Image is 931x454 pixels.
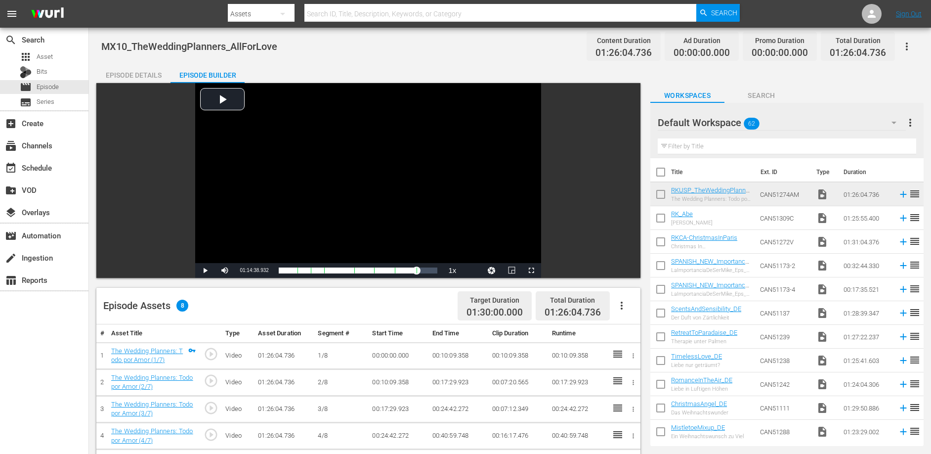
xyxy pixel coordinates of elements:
th: Clip Duration [488,324,548,343]
td: 01:29:50.886 [840,396,894,420]
span: Video [816,212,828,224]
td: Video [221,396,254,422]
button: Search [696,4,740,22]
span: reorder [909,283,921,295]
td: 00:24:42.272 [428,396,488,422]
svg: Add to Episode [898,213,909,224]
td: 00:32:44.330 [840,254,894,277]
span: reorder [909,188,921,200]
button: Episode Details [96,63,170,83]
a: SPANISH_NEW_ImportanceOfBeingMike_Eps_6-10 [671,258,749,272]
span: Video [816,402,828,414]
svg: Add to Episode [898,426,909,437]
div: Episode Details [96,63,170,87]
button: more_vert [904,111,916,135]
th: # [96,324,107,343]
span: VOD [5,184,17,196]
div: The Wedding Planners: Todo por Amor [671,196,752,202]
img: ans4CAIJ8jUAAAAAAAAAAAAAAAAAAAAAAAAgQb4GAAAAAAAAAAAAAAAAAAAAAAAAJMjXAAAAAAAAAAAAAAAAAAAAAAAAgAT5G... [24,2,71,26]
td: 00:17:29.923 [548,369,608,396]
span: 01:26:04.736 [545,307,601,318]
span: Video [816,426,828,438]
span: reorder [909,212,921,224]
td: 01:26:04.736 [254,396,314,422]
td: 01:25:55.400 [840,206,894,230]
button: Fullscreen [521,263,541,278]
div: Das Weihnachtswunder [671,409,728,416]
svg: Add to Episode [898,308,909,318]
span: Bits [37,67,47,77]
td: 01:25:41.603 [840,349,894,372]
span: Series [37,97,54,107]
td: 00:10:09.358 [428,342,488,369]
div: [PERSON_NAME] [671,220,713,226]
a: Sign Out [896,10,922,18]
td: 3/8 [314,396,368,422]
a: The Wedding Planners: Todo por Amor (3/7) [111,401,193,417]
button: Picture-in-Picture [502,263,521,278]
th: Asset Duration [254,324,314,343]
span: Asset [37,52,53,62]
td: 01:26:04.736 [254,342,314,369]
span: Channels [5,140,17,152]
span: 00:00:00.000 [674,47,730,59]
span: play_circle_outline [204,373,218,388]
span: Video [816,283,828,295]
td: 00:10:09.358 [368,369,428,396]
span: MX10_TheWeddingPlanners_AllForLove [101,41,277,52]
td: 00:00:00.000 [368,342,428,369]
td: CAN51173-2 [756,254,812,277]
td: CAN51238 [756,349,812,372]
th: Type [810,158,838,186]
a: The Wedding Planners: Todo por Amor (4/7) [111,427,193,444]
span: 01:14:38.932 [240,268,268,273]
span: Automation [5,230,17,242]
svg: Add to Episode [898,355,909,366]
td: 01:28:39.347 [840,301,894,325]
div: Liebe in Luftigen Höhen [671,386,732,392]
span: play_circle_outline [204,401,218,415]
span: reorder [909,259,921,271]
span: 01:30:00.000 [466,307,523,318]
td: CAN51272V [756,230,812,254]
td: 01:26:04.736 [840,182,894,206]
td: 00:16:17.476 [488,423,548,450]
span: 62 [744,113,760,134]
div: Promo Duration [752,34,808,47]
span: Video [816,378,828,390]
span: 01:26:04.736 [595,47,652,59]
td: 4/8 [314,423,368,450]
span: Episode [37,82,59,92]
td: 00:24:42.272 [548,396,608,422]
a: ChristmasAngel_DE [671,400,727,408]
a: SPANISH_NEW_ImportanceOfBeingMike_Eps_4-6 [671,281,749,296]
span: Video [816,236,828,248]
button: Mute [215,263,235,278]
th: Runtime [548,324,608,343]
div: Video Player [195,83,541,278]
td: 3 [96,396,107,422]
th: Type [221,324,254,343]
span: more_vert [904,117,916,129]
th: Asset Title [107,324,200,343]
div: Episode Builder [170,63,245,87]
div: Liebe nur geträumt? [671,362,722,368]
span: 01:26:04.736 [830,47,886,59]
div: Progress Bar [279,268,438,273]
td: Video [221,423,254,450]
td: 00:17:29.923 [428,369,488,396]
td: 1/8 [314,342,368,369]
div: Total Duration [545,293,601,307]
span: play_circle_outline [204,427,218,442]
span: Workspaces [650,90,724,102]
span: Schedule [5,162,17,174]
td: 00:10:09.358 [488,342,548,369]
td: 00:40:59.748 [428,423,488,450]
td: 00:07:12.349 [488,396,548,422]
span: Video [816,307,828,319]
td: 01:24:04.306 [840,372,894,396]
button: Episode Builder [170,63,245,83]
a: TimelessLove_DE [671,353,722,360]
div: Episode Assets [103,300,188,312]
a: RomanceInTheAir_DE [671,376,732,384]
